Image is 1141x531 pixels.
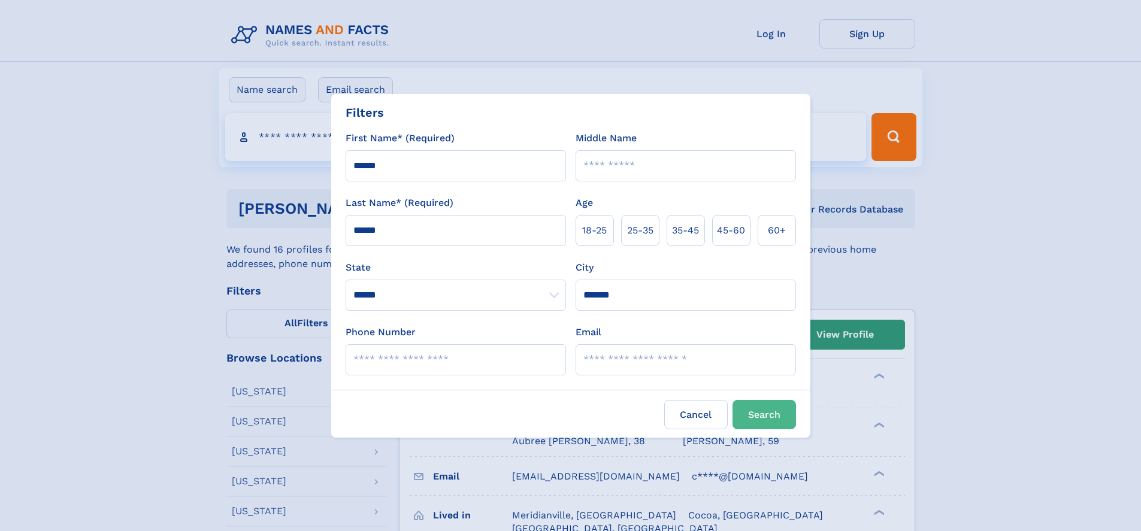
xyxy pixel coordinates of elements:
label: Cancel [664,400,728,429]
span: 60+ [768,223,786,238]
span: 45‑60 [717,223,745,238]
label: Middle Name [576,131,637,145]
label: First Name* (Required) [346,131,455,145]
span: 25‑35 [627,223,653,238]
label: Email [576,325,601,339]
label: Age [576,196,593,210]
button: Search [733,400,796,429]
label: Last Name* (Required) [346,196,453,210]
span: 35‑45 [672,223,699,238]
label: Phone Number [346,325,416,339]
label: State [346,260,566,275]
span: 18‑25 [582,223,607,238]
div: Filters [346,104,384,122]
label: City [576,260,594,275]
